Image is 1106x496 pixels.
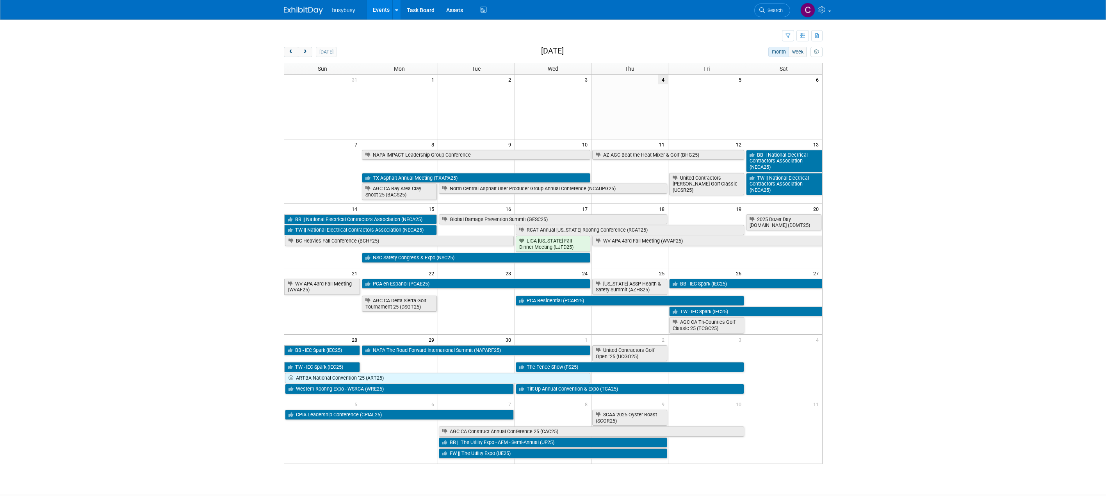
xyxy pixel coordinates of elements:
a: CPIA Leadership Conference (CPIAL25) [285,410,514,420]
span: 9 [661,399,668,409]
button: prev [284,47,298,57]
a: LICA [US_STATE] Fall Dinner Meeting (LJFD25) [516,236,591,252]
button: [DATE] [316,47,337,57]
span: Sat [780,66,788,72]
button: myCustomButton [810,47,822,57]
span: 6 [815,75,822,84]
a: TW - IEC Spark (IEC25) [284,362,360,372]
span: 12 [735,139,745,149]
a: AGC CA Construct Annual Conference 25 (CAC25) [439,426,744,437]
a: BB - IEC Spark (IEC25) [284,345,360,355]
span: Fri [703,66,710,72]
span: 19 [735,204,745,214]
a: PCA en Espanol (PCAE25) [362,279,591,289]
a: United Contractors Golf Open ’25 (UCGO25) [592,345,667,361]
span: 16 [505,204,515,214]
a: BB || National Electrical Contractors Association (NECA25) [284,214,437,225]
a: AZ AGC Beat the Heat Mixer & Golf (BHG25) [592,150,744,160]
a: BB || The Utility Expo - AEM - Semi-Annual (UE25) [439,437,668,448]
span: 3 [738,335,745,344]
span: 15 [428,204,438,214]
span: 17 [581,204,591,214]
span: 1 [431,75,438,84]
span: 2 [661,335,668,344]
a: Search [754,4,790,17]
span: 8 [584,399,591,409]
a: Western Roofing Expo - WSRCA (WRE25) [285,384,514,394]
span: 10 [735,399,745,409]
a: ARTBA National Convention ’25 (ART25) [285,373,591,383]
a: TX Asphalt Annual Meeting (TXAPA25) [362,173,591,183]
span: 11 [658,139,668,149]
a: The Fence Show (FS25) [516,362,744,372]
span: Wed [548,66,558,72]
span: busybusy [332,7,355,13]
button: month [768,47,789,57]
a: [US_STATE] ASSP Health & Safety Summit (AZHS25) [592,279,667,295]
span: 26 [735,268,745,278]
span: Mon [394,66,405,72]
a: NAPA IMPACT Leadership Group Conference [362,150,591,160]
span: 14 [351,204,361,214]
span: Thu [625,66,634,72]
span: 4 [658,75,668,84]
span: 6 [431,399,438,409]
a: BB || National Electrical Contractors Association (NECA25) [746,150,822,172]
span: Tue [472,66,481,72]
span: 21 [351,268,361,278]
button: week [789,47,807,57]
a: RCAT Annual [US_STATE] Roofing Conference (RCAT25) [516,225,744,235]
span: 20 [812,204,822,214]
span: 23 [505,268,515,278]
span: 1 [584,335,591,344]
span: 25 [658,268,668,278]
a: NAPA The Road Forward International Summit (NAPARF25) [362,345,591,355]
span: 31 [351,75,361,84]
a: BC Heavies Fall Conference (BCHF25) [285,236,514,246]
img: Collin Larson [800,3,815,18]
span: 18 [658,204,668,214]
a: Global Damage Prevention Summit (GESC25) [439,214,668,225]
span: 5 [738,75,745,84]
a: SCAA 2025 Oyster Roast (SCOR25) [592,410,667,426]
span: 28 [351,335,361,344]
a: WV APA 43rd Fall Meeting (WVAF25) [284,279,360,295]
a: PCA Residential (PCAR25) [516,296,744,306]
span: Sun [318,66,327,72]
span: 4 [815,335,822,344]
span: 27 [812,268,822,278]
button: next [298,47,312,57]
span: 2 [508,75,515,84]
img: ExhibitDay [284,7,323,14]
span: 30 [505,335,515,344]
a: AGC CA Tri-Counties Golf Classic 25 (TCGC25) [669,317,744,333]
a: TW || National Electrical Contractors Association (NECA25) [284,225,437,235]
span: 7 [354,139,361,149]
h2: [DATE] [541,47,564,55]
a: TW - IEC Spark (IEC25) [669,307,822,317]
span: 24 [581,268,591,278]
span: 7 [508,399,515,409]
a: 2025 Dozer Day [DOMAIN_NAME] (DDMT25) [746,214,821,230]
span: 8 [431,139,438,149]
a: BB - IEC Spark (IEC25) [669,279,822,289]
a: FW || The Utility Expo (UE25) [439,448,668,459]
span: Search [765,7,783,13]
span: 29 [428,335,438,344]
span: 22 [428,268,438,278]
span: 9 [508,139,515,149]
span: 10 [581,139,591,149]
a: WV APA 43rd Fall Meeting (WVAF25) [592,236,822,246]
a: AGC CA Bay Area Clay Shoot 25 (BACS25) [362,184,437,200]
a: AGC CA Delta Sierra Golf Tournament 25 (DSGT25) [362,296,437,312]
a: Tilt-Up Annual Convention & Expo (TCA25) [516,384,744,394]
a: North Central Asphalt User Producer Group Annual Conference (NCAUPG25) [439,184,668,194]
a: TW || National Electrical Contractors Association (NECA25) [746,173,822,195]
span: 5 [354,399,361,409]
i: Personalize Calendar [814,50,819,55]
span: 11 [812,399,822,409]
a: NSC Safety Congress & Expo (NSC25) [362,253,591,263]
span: 13 [812,139,822,149]
span: 3 [584,75,591,84]
a: United Contractors [PERSON_NAME] Golf Classic (UCSR25) [669,173,744,195]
